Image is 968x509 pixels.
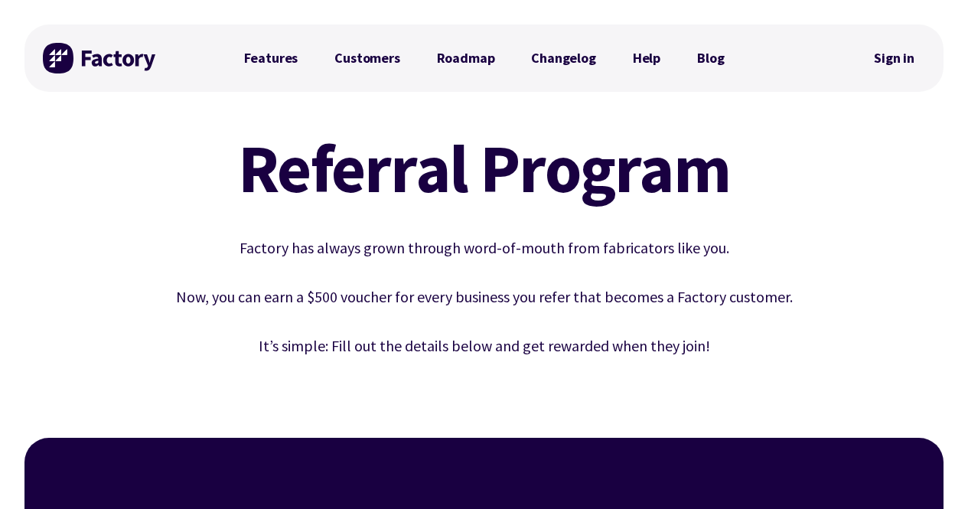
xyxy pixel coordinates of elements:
p: Now, you can earn a $500 voucher for every business you refer that becomes a Factory customer. [136,285,833,309]
p: It’s simple: Fill out the details below and get rewarded when they join! [136,334,833,358]
a: Blog [679,43,742,73]
a: Help [614,43,679,73]
p: Factory has always grown through word-of-mouth from fabricators like you. [136,236,833,260]
a: Changelog [513,43,614,73]
a: Sign in [863,41,925,76]
h1: Referral Program [136,135,833,202]
nav: Secondary Navigation [863,41,925,76]
img: Factory [43,43,158,73]
a: Customers [316,43,418,73]
a: Roadmap [419,43,513,73]
nav: Primary Navigation [226,43,743,73]
a: Features [226,43,317,73]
